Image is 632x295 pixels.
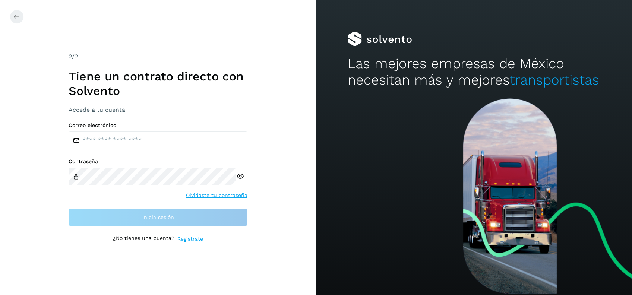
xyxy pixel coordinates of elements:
button: Inicia sesión [69,208,247,226]
span: Inicia sesión [142,215,174,220]
label: Contraseña [69,158,247,165]
span: 2 [69,53,72,60]
span: transportistas [510,72,599,88]
h3: Accede a tu cuenta [69,106,247,113]
h1: Tiene un contrato directo con Solvento [69,69,247,98]
a: Regístrate [177,235,203,243]
h2: Las mejores empresas de México necesitan más y mejores [348,55,600,89]
label: Correo electrónico [69,122,247,129]
a: Olvidaste tu contraseña [186,191,247,199]
div: /2 [69,52,247,61]
p: ¿No tienes una cuenta? [113,235,174,243]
